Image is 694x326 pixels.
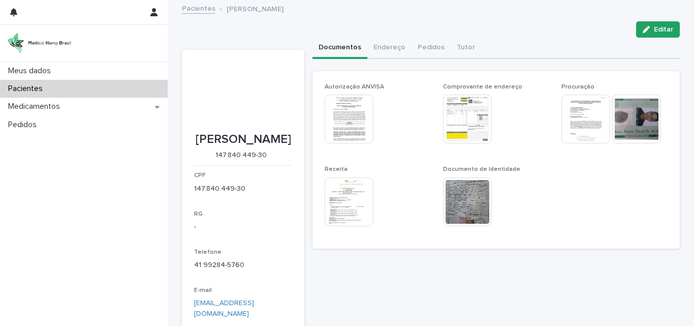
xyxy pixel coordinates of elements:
font: Editar [654,26,673,33]
font: Procuração [561,84,594,90]
font: Medicamentos [8,102,60,110]
font: Pacientes [8,84,43,93]
font: [PERSON_NAME] [196,133,291,145]
font: Tutor [457,44,475,51]
font: RG [194,211,203,217]
font: Pacientes [182,5,215,12]
font: Comprovante de endereço [443,84,522,90]
a: Pacientes [182,2,215,14]
font: Meus dados [8,67,51,75]
font: - [194,223,196,230]
font: Pedidos [8,121,37,129]
font: Autorização ANVISA [325,84,384,90]
font: 147.840.449-30 [215,152,267,159]
font: Documento de Identidade [443,166,520,172]
img: 4UqDjhnrSSm1yqNhTQ7x [8,33,71,53]
font: Receita [325,166,348,172]
button: Editar [636,21,680,38]
font: Telefone [194,249,222,255]
font: E-mail [194,287,212,293]
font: Pedidos [418,44,445,51]
font: [PERSON_NAME] [227,6,283,13]
font: 147.840.449-30 [194,185,245,192]
font: Endereço [373,44,405,51]
a: [EMAIL_ADDRESS][DOMAIN_NAME] [194,300,254,317]
font: 41 99284-5760 [194,261,244,269]
font: Documentos [319,44,361,51]
font: CPF [194,172,206,179]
